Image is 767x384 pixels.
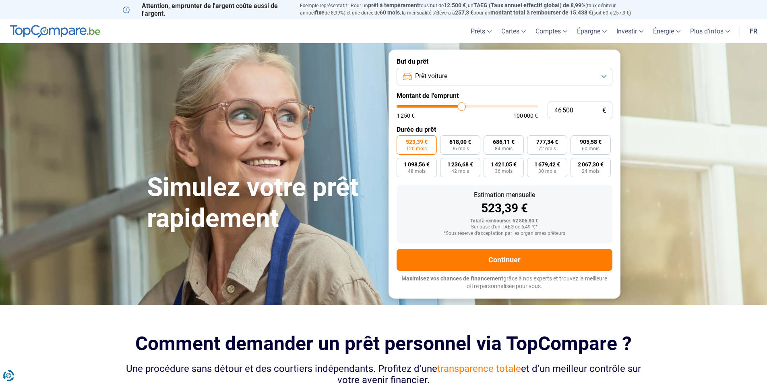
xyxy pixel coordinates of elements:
span: 1 421,05 € [491,162,517,167]
span: 523,39 € [406,139,428,145]
span: TAEG (Taux annuel effectif global) de 8,99% [473,2,585,8]
span: fixe [315,9,325,16]
span: 618,00 € [449,139,471,145]
div: Total à rembourser: 62 806,80 € [403,218,606,224]
span: 2 067,30 € [578,162,604,167]
span: Prêt voiture [415,72,447,81]
span: 84 mois [495,146,513,151]
a: Énergie [648,19,685,43]
a: Prêts [466,19,496,43]
span: 36 mois [495,169,513,174]
span: 12.500 € [444,2,466,8]
div: Sur base d'un TAEG de 6,49 %* [403,224,606,230]
a: Épargne [572,19,612,43]
label: But du prêt [397,58,612,65]
label: Durée du prêt [397,126,612,133]
span: 1 250 € [397,113,415,118]
a: Comptes [531,19,572,43]
span: 1 679,42 € [534,162,560,167]
label: Montant de l'emprunt [397,92,612,100]
span: € [602,107,606,114]
h1: Simulez votre prêt rapidement [147,172,379,234]
span: 42 mois [451,169,469,174]
span: 100 000 € [513,113,538,118]
span: 1 236,68 € [447,162,473,167]
a: Plus d'infos [685,19,735,43]
span: 72 mois [538,146,556,151]
div: Estimation mensuelle [403,192,606,198]
span: 905,58 € [580,139,602,145]
h2: Comment demander un prêt personnel via TopCompare ? [123,332,645,355]
button: Continuer [397,249,612,271]
span: 686,11 € [493,139,515,145]
span: 777,34 € [536,139,558,145]
span: prêt à tempérament [368,2,419,8]
p: grâce à nos experts et trouvez la meilleure offre personnalisée pour vous. [397,275,612,291]
span: 96 mois [451,146,469,151]
p: Exemple représentatif : Pour un tous but de , un (taux débiteur annuel de 8,99%) et une durée de ... [300,2,645,17]
div: *Sous réserve d'acceptation par les organismes prêteurs [403,231,606,237]
span: montant total à rembourser de 15.438 € [490,9,592,16]
span: 30 mois [538,169,556,174]
span: 24 mois [582,169,600,174]
a: Cartes [496,19,531,43]
div: 523,39 € [403,202,606,214]
span: Maximisez vos chances de financement [401,275,503,282]
span: transparence totale [437,363,521,374]
a: fr [745,19,762,43]
span: 120 mois [406,146,427,151]
button: Prêt voiture [397,68,612,85]
a: Investir [612,19,648,43]
span: 60 mois [582,146,600,151]
span: 1 098,56 € [404,162,430,167]
p: Attention, emprunter de l'argent coûte aussi de l'argent. [123,2,290,17]
span: 257,3 € [455,9,473,16]
span: 60 mois [380,9,400,16]
img: TopCompare [10,25,100,38]
span: 48 mois [408,169,426,174]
